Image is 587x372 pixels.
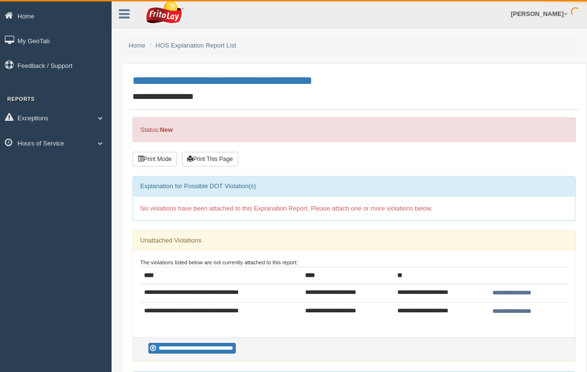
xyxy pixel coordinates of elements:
[160,126,173,133] strong: New
[156,42,236,49] a: HOS Explanation Report List
[133,231,575,250] div: Unattached Violations
[129,42,146,49] a: Home
[132,117,576,142] div: Status:
[132,152,177,166] button: Print Mode
[182,152,238,166] button: Print This Page
[140,205,433,212] span: No violations have been attached to this Explanation Report. Please attach one or more violations...
[140,259,298,265] small: The violations listed below are not currently attached to this report:
[133,177,575,196] div: Explanation for Possible DOT Violation(s)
